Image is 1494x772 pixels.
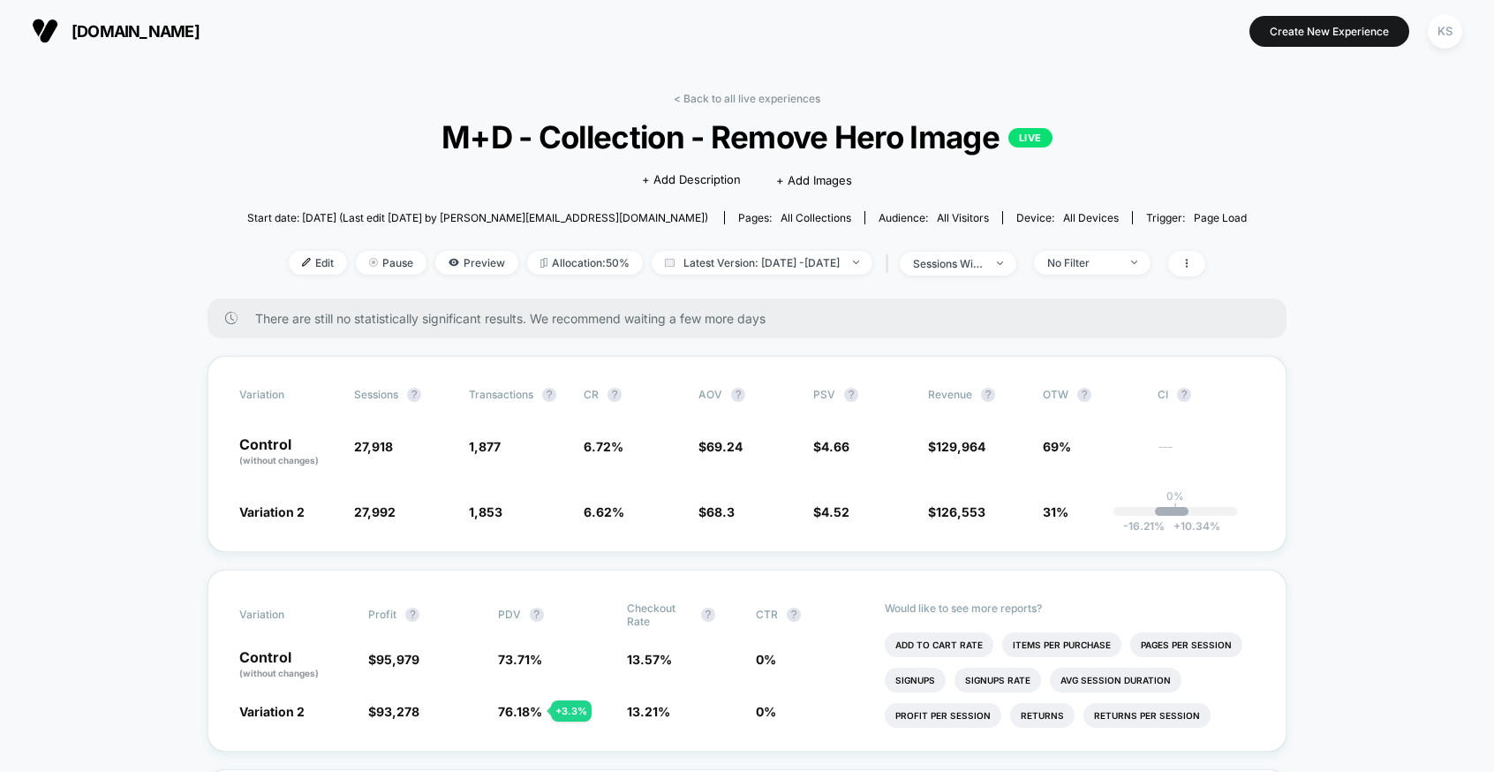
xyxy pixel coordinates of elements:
[885,602,1255,615] p: Would like to see more reports?
[1158,388,1255,402] span: CI
[32,18,58,44] img: Visually logo
[821,439,849,454] span: 4.66
[1130,632,1242,657] li: Pages Per Session
[239,668,319,678] span: (without changes)
[26,17,205,45] button: [DOMAIN_NAME]
[530,608,544,622] button: ?
[469,439,501,454] span: 1,877
[1063,211,1119,224] span: all devices
[813,504,849,519] span: $
[928,388,972,401] span: Revenue
[1165,519,1220,533] span: 10.34 %
[674,92,820,105] a: < Back to all live experiences
[1422,13,1468,49] button: KS
[954,668,1041,693] li: Signups Rate
[936,439,985,454] span: 129,964
[369,258,378,267] img: end
[756,608,778,621] span: CTR
[1002,211,1132,224] span: Device:
[706,439,743,454] span: 69.24
[469,504,502,519] span: 1,853
[1010,703,1075,728] li: Returns
[881,251,900,276] span: |
[1131,261,1137,264] img: end
[997,261,1003,265] img: end
[302,258,311,267] img: edit
[354,388,398,401] span: Sessions
[781,211,851,224] span: all collections
[527,251,643,275] span: Allocation: 50%
[1177,388,1191,402] button: ?
[354,439,393,454] span: 27,918
[879,211,989,224] div: Audience:
[289,251,347,275] span: Edit
[368,652,419,667] span: $
[701,608,715,622] button: ?
[255,311,1251,326] span: There are still no statistically significant results. We recommend waiting a few more days
[1050,668,1181,693] li: Avg Session Duration
[698,388,722,401] span: AOV
[1083,703,1211,728] li: Returns Per Session
[1077,388,1091,402] button: ?
[853,261,859,264] img: end
[1123,519,1165,533] span: -16.21 %
[239,504,305,519] span: Variation 2
[756,704,776,719] span: 0 %
[1173,519,1181,533] span: +
[738,211,851,224] div: Pages:
[1047,256,1118,269] div: No Filter
[498,652,542,667] span: 73.71 %
[1043,504,1068,519] span: 31%
[1043,439,1071,454] span: 69%
[1043,388,1140,402] span: OTW
[928,439,985,454] span: $
[498,608,521,621] span: PDV
[239,455,319,465] span: (without changes)
[72,22,200,41] span: [DOMAIN_NAME]
[627,602,692,628] span: Checkout Rate
[1194,211,1247,224] span: Page Load
[368,704,419,719] span: $
[698,439,743,454] span: $
[239,650,351,680] p: Control
[247,211,708,224] span: Start date: [DATE] (Last edit [DATE] by [PERSON_NAME][EMAIL_ADDRESS][DOMAIN_NAME])
[913,257,984,270] div: sessions with impression
[813,388,835,401] span: PSV
[885,668,946,693] li: Signups
[698,504,735,519] span: $
[1249,16,1409,47] button: Create New Experience
[239,704,305,719] span: Variation 2
[1173,503,1177,516] p: |
[1002,632,1121,657] li: Items Per Purchase
[356,251,426,275] span: Pause
[731,388,745,402] button: ?
[1158,442,1255,467] span: ---
[928,504,985,519] span: $
[405,608,419,622] button: ?
[756,652,776,667] span: 0 %
[469,388,533,401] span: Transactions
[1166,489,1184,503] p: 0%
[821,504,849,519] span: 4.52
[776,173,852,187] span: + Add Images
[239,388,336,402] span: Variation
[368,608,396,621] span: Profit
[376,652,419,667] span: 95,979
[435,251,518,275] span: Preview
[706,504,735,519] span: 68.3
[885,703,1001,728] li: Profit Per Session
[642,171,741,189] span: + Add Description
[627,652,672,667] span: 13.57 %
[937,211,989,224] span: All Visitors
[354,504,396,519] span: 27,992
[627,704,670,719] span: 13.21 %
[407,388,421,402] button: ?
[787,608,801,622] button: ?
[542,388,556,402] button: ?
[981,388,995,402] button: ?
[584,388,599,401] span: CR
[551,700,592,722] div: + 3.3 %
[607,388,622,402] button: ?
[584,439,623,454] span: 6.72 %
[1146,211,1247,224] div: Trigger:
